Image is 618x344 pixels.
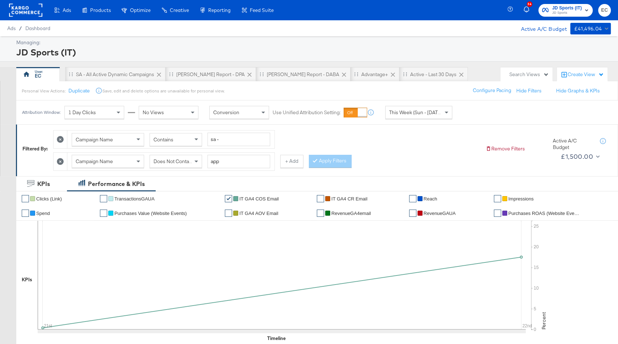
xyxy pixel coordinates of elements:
[601,6,608,14] span: EC
[267,71,339,78] div: [PERSON_NAME] Report - DABA
[176,71,245,78] div: [PERSON_NAME] Report - DPA
[37,180,50,188] div: KPIs
[213,109,239,116] span: Conversion
[114,211,187,216] span: Purchases Value (Website Events)
[16,25,25,31] span: /
[552,10,582,16] span: JD Sports
[468,84,516,97] button: Configure Pacing
[494,195,501,202] a: ✔
[88,180,145,188] div: Performance & KPIs
[68,109,96,116] span: 1 Day Clicks
[527,1,532,7] div: 34
[100,195,107,202] a: ✔
[570,23,611,34] button: £41,496.04
[36,211,50,216] span: Spend
[508,211,581,216] span: Purchases ROAS (Website Events)
[556,87,600,94] button: Hide Graphs & KPIs
[331,211,371,216] span: RevenueGA4email
[143,109,164,116] span: No Views
[90,7,111,13] span: Products
[76,158,113,165] span: Campaign Name
[553,137,593,151] div: Active A/C Budget
[568,71,604,78] div: Create View
[354,72,358,76] div: Drag to reorder tab
[598,4,611,17] button: EC
[100,210,107,217] a: ✔
[22,276,32,283] div: KPIs
[409,195,416,202] a: ✔
[22,88,66,94] div: Personal View Actions:
[522,3,535,17] button: 34
[25,25,50,31] a: Dashboard
[561,151,593,162] div: £1,500.00
[508,196,534,202] span: Impressions
[331,196,367,202] span: IT GA4 CR Email
[35,72,41,79] div: EC
[114,196,155,202] span: TransactionsGAUA
[538,4,593,17] button: JD Sports (IT)JD Sports
[424,211,456,216] span: RevenueGAUA
[403,72,407,76] div: Drag to reorder tab
[16,39,609,46] div: Managing:
[273,109,341,116] label: Use Unified Attribution Setting:
[410,71,457,78] div: Active - Last 30 Days
[76,71,154,78] div: SA - All Active Dynamic Campaigns
[22,195,29,202] a: ✔
[208,7,231,13] span: Reporting
[516,87,542,94] button: Hide Filters
[68,87,90,94] button: Duplicate
[239,211,278,216] span: IT GA4 AOV Email
[361,71,388,78] div: Advantage+
[250,7,274,13] span: Feed Suite
[260,72,264,76] div: Drag to reorder tab
[63,7,71,13] span: Ads
[7,25,16,31] span: Ads
[267,335,286,342] div: Timeline
[541,312,547,330] text: Percent
[170,7,189,13] span: Creative
[154,158,193,165] span: Does Not Contain
[317,210,324,217] a: ✔
[225,195,232,202] a: ✔
[424,196,437,202] span: Reach
[239,196,279,202] span: IT GA4 COS Email
[513,23,567,34] div: Active A/C Budget
[130,7,151,13] span: Optimize
[69,72,73,76] div: Drag to reorder tab
[574,24,602,33] div: £41,496.04
[552,4,582,12] span: JD Sports (IT)
[16,46,609,58] div: JD Sports (IT)
[76,136,113,143] span: Campaign Name
[280,155,303,168] button: + Add
[494,210,501,217] a: ✔
[485,145,525,152] button: Remove Filters
[207,155,270,168] input: Enter a search term
[317,195,324,202] a: ✔
[558,151,601,162] button: £1,500.00
[207,133,270,146] input: Enter a search term
[22,110,61,115] div: Attribution Window:
[154,136,173,143] span: Contains
[36,196,62,202] span: Clicks (Link)
[389,109,443,116] span: This Week (Sun - [DATE])
[169,72,173,76] div: Drag to reorder tab
[22,210,29,217] a: ✔
[225,210,232,217] a: ✔
[409,210,416,217] a: ✔
[509,71,549,78] div: Search Views
[22,145,48,152] div: Filtered By:
[102,88,224,94] div: Save, edit and delete options are unavailable for personal view.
